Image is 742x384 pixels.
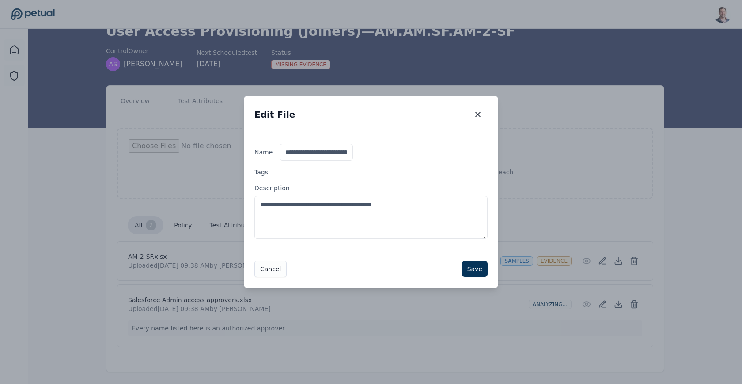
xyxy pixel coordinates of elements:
label: Description [254,184,488,239]
h2: Edit File [254,108,295,121]
label: Name [254,144,488,161]
input: Name [280,144,353,161]
textarea: Description [254,196,488,239]
label: Tags [254,168,488,177]
button: Save [462,261,488,277]
button: Cancel [254,261,287,277]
